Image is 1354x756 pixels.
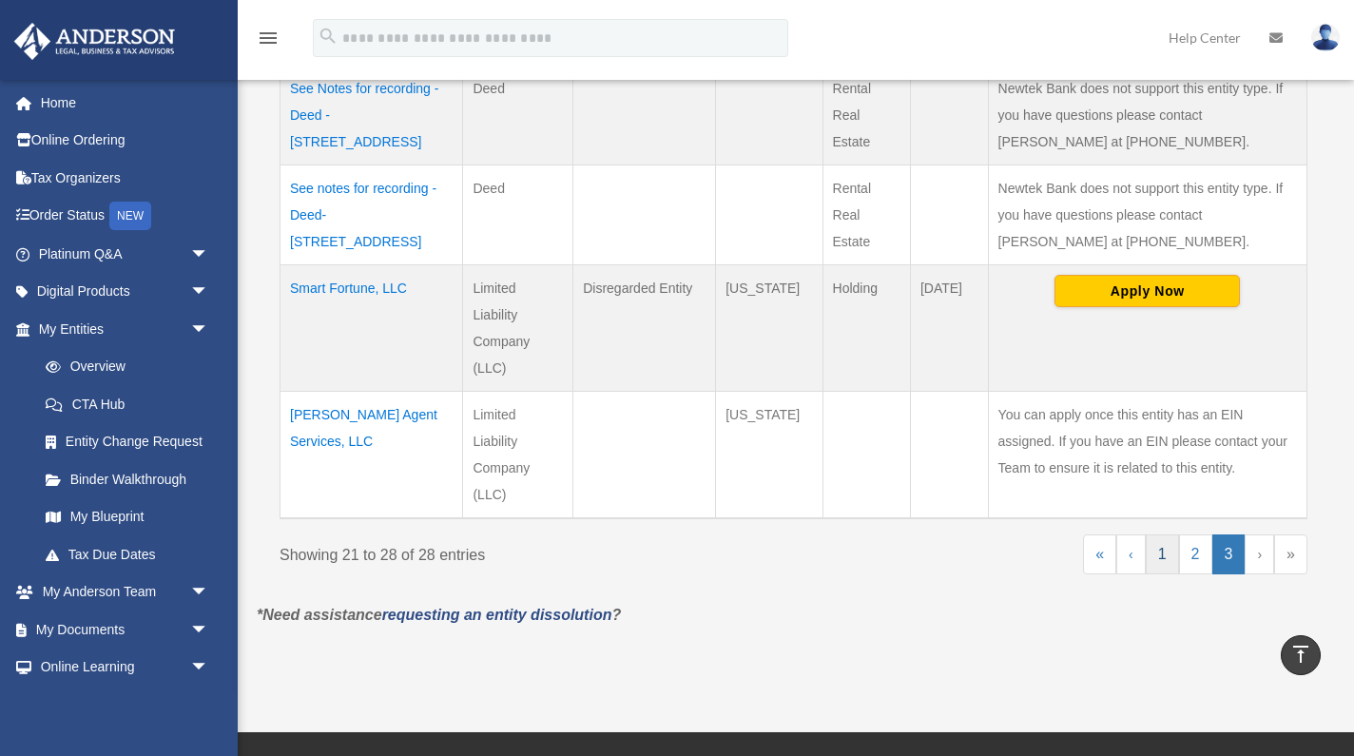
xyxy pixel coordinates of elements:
[822,165,910,264] td: Rental Real Estate
[190,686,228,725] span: arrow_drop_down
[573,264,716,391] td: Disregarded Entity
[27,460,228,498] a: Binder Walkthrough
[27,385,228,423] a: CTA Hub
[988,65,1306,165] td: Newtek Bank does not support this entity type. If you have questions please contact [PERSON_NAME]...
[1274,534,1307,574] a: Last
[716,391,822,518] td: [US_STATE]
[257,607,621,623] em: *Need assistance ?
[13,84,238,122] a: Home
[13,122,238,160] a: Online Ordering
[190,310,228,349] span: arrow_drop_down
[13,310,228,348] a: My Entitiesarrow_drop_down
[988,391,1306,518] td: You can apply once this entity has an EIN assigned. If you have an EIN please contact your Team t...
[280,65,463,165] td: See Notes for recording - Deed - [STREET_ADDRESS]
[1289,643,1312,666] i: vertical_align_top
[318,26,338,47] i: search
[13,573,238,611] a: My Anderson Teamarrow_drop_down
[27,423,228,461] a: Entity Change Request
[822,65,910,165] td: Rental Real Estate
[716,264,822,391] td: [US_STATE]
[1245,534,1274,574] a: Next
[13,273,238,311] a: Digital Productsarrow_drop_down
[463,165,573,264] td: Deed
[1311,24,1340,51] img: User Pic
[27,535,228,573] a: Tax Due Dates
[1212,534,1246,574] a: 3
[13,197,238,236] a: Order StatusNEW
[1054,275,1240,307] button: Apply Now
[257,27,280,49] i: menu
[109,202,151,230] div: NEW
[988,165,1306,264] td: Newtek Bank does not support this entity type. If you have questions please contact [PERSON_NAME]...
[463,65,573,165] td: Deed
[1116,534,1146,574] a: Previous
[190,573,228,612] span: arrow_drop_down
[463,264,573,391] td: Limited Liability Company (LLC)
[13,686,238,724] a: Billingarrow_drop_down
[1179,534,1212,574] a: 2
[382,607,612,623] a: requesting an entity dissolution
[1083,534,1116,574] a: First
[1146,534,1179,574] a: 1
[190,273,228,312] span: arrow_drop_down
[280,391,463,518] td: [PERSON_NAME] Agent Services, LLC
[190,235,228,274] span: arrow_drop_down
[910,264,988,391] td: [DATE]
[190,611,228,649] span: arrow_drop_down
[13,649,238,687] a: Online Learningarrow_drop_down
[13,159,238,197] a: Tax Organizers
[257,33,280,49] a: menu
[9,23,181,60] img: Anderson Advisors Platinum Portal
[822,264,910,391] td: Holding
[13,611,238,649] a: My Documentsarrow_drop_down
[1281,635,1321,675] a: vertical_align_top
[190,649,228,688] span: arrow_drop_down
[280,165,463,264] td: See notes for recording - Deed- [STREET_ADDRESS]
[463,391,573,518] td: Limited Liability Company (LLC)
[280,264,463,391] td: Smart Fortune, LLC
[280,534,780,569] div: Showing 21 to 28 of 28 entries
[27,498,228,536] a: My Blueprint
[27,348,219,386] a: Overview
[13,235,238,273] a: Platinum Q&Aarrow_drop_down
